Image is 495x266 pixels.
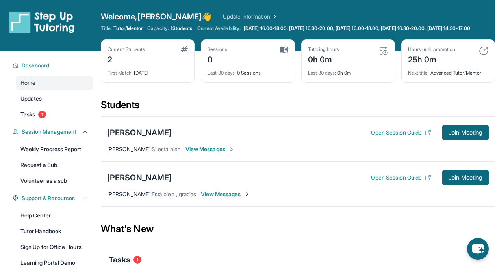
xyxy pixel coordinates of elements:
span: Last 30 days : [308,70,336,76]
img: card [379,46,388,56]
span: 1 [133,256,141,264]
a: Updates [16,92,93,106]
img: Chevron-Right [244,191,250,197]
div: 25h 0m [408,52,455,65]
span: [PERSON_NAME] : [107,146,152,152]
div: 0 Sessions [208,65,288,76]
button: Support & Resources [19,194,88,202]
div: Students [101,99,495,116]
img: Chevron Right [270,13,278,21]
span: Join Meeting [449,130,482,135]
div: 0h 0m [308,65,388,76]
span: Home [20,79,35,87]
span: Si está bien [152,146,181,152]
span: Welcome, [PERSON_NAME] 👋 [101,11,212,22]
span: Está bien , gracias [152,191,196,197]
a: Volunteer as a sub [16,174,93,188]
div: 2 [108,52,145,65]
span: View Messages [185,145,235,153]
a: Update Information [223,13,278,21]
span: Updates [20,95,42,103]
a: Tasks1 [16,107,93,122]
img: logo [9,11,75,33]
span: Title: [101,25,112,32]
span: Last 30 days : [208,70,236,76]
span: Tutor/Mentor [113,25,143,32]
span: Tasks [109,254,130,265]
div: 0h 0m [308,52,339,65]
span: Tasks [20,111,35,118]
span: [DATE] 16:00-18:00, [DATE] 16:30-20:00, [DATE] 16:00-18:00, [DATE] 16:30-20:00, [DATE] 14:30-17:00 [244,25,470,32]
a: Tutor Handbook [16,224,93,238]
div: [PERSON_NAME] [107,127,172,138]
span: [PERSON_NAME] : [107,191,152,197]
span: Support & Resources [22,194,75,202]
div: [PERSON_NAME] [107,172,172,183]
div: Hours until promotion [408,46,455,52]
button: chat-button [467,238,489,260]
a: Sign Up for Office Hours [16,240,93,254]
span: Capacity: [147,25,169,32]
span: Next title : [408,70,429,76]
a: [DATE] 16:00-18:00, [DATE] 16:30-20:00, [DATE] 16:00-18:00, [DATE] 16:30-20:00, [DATE] 14:30-17:00 [242,25,472,32]
button: Dashboard [19,62,88,69]
div: 0 [208,52,227,65]
span: Current Availability: [197,25,241,32]
a: Home [16,76,93,90]
img: card [280,46,288,53]
button: Join Meeting [442,170,489,185]
div: Current Students [108,46,145,52]
button: Session Management [19,128,88,136]
span: Dashboard [22,62,50,69]
div: Sessions [208,46,227,52]
a: Weekly Progress Report [16,142,93,156]
button: Open Session Guide [371,174,431,182]
img: card [479,46,488,56]
div: Advanced Tutor/Mentor [408,65,488,76]
a: Help Center [16,208,93,223]
div: [DATE] [108,65,188,76]
div: What's New [101,212,495,246]
button: Join Meeting [442,125,489,140]
a: Request a Sub [16,158,93,172]
img: card [181,46,188,52]
span: 1 [38,111,46,118]
span: 1 Students [171,25,193,32]
img: Chevron-Right [228,146,235,152]
button: Open Session Guide [371,129,431,137]
span: Session Management [22,128,76,136]
span: Join Meeting [449,175,482,180]
div: Tutoring hours [308,46,339,52]
span: First Match : [108,70,133,76]
span: View Messages [201,190,250,198]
